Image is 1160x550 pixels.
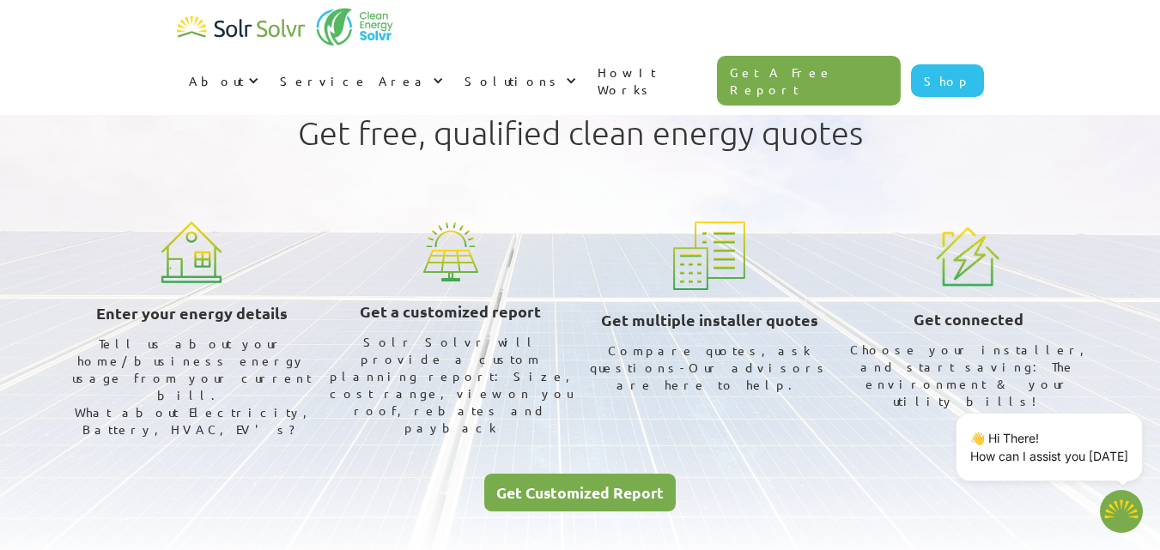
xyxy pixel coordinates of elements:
h3: Enter your energy details [96,300,288,326]
button: Open chatbot widget [1100,490,1143,533]
h3: Get a customized report [360,299,541,324]
div: About [177,55,268,106]
h1: Get free, qualified clean energy quotes [298,114,863,152]
a: Get A Free Report [717,56,901,106]
h3: Get multiple installer quotes [601,307,818,333]
a: Shop [911,64,984,97]
a: How It Works [586,46,718,115]
div: Solutions [465,72,562,89]
div: Tell us about your home/business energy usage from your current bill. What about Electricity, Bat... [70,335,315,438]
div: Choose your installer, and start saving: The environment & your utility bills! [846,341,1091,409]
img: 1702586718.png [1100,490,1143,533]
p: 👋 Hi There! How can I assist you [DATE] [970,429,1128,465]
div: About [189,72,244,89]
div: Service Area [268,55,452,106]
div: Compare quotes, ask questions-Our advisors are here to help. [587,341,833,393]
a: Get Customized Report [484,474,676,512]
div: Service Area [280,72,428,89]
h3: Get connected [914,306,1023,332]
div: Get Customized Report [496,485,664,500]
div: Solutions [452,55,586,106]
div: Solr Solvr will provide a custom planning report: Size, cost range, view on you roof, rebates and... [328,333,574,436]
